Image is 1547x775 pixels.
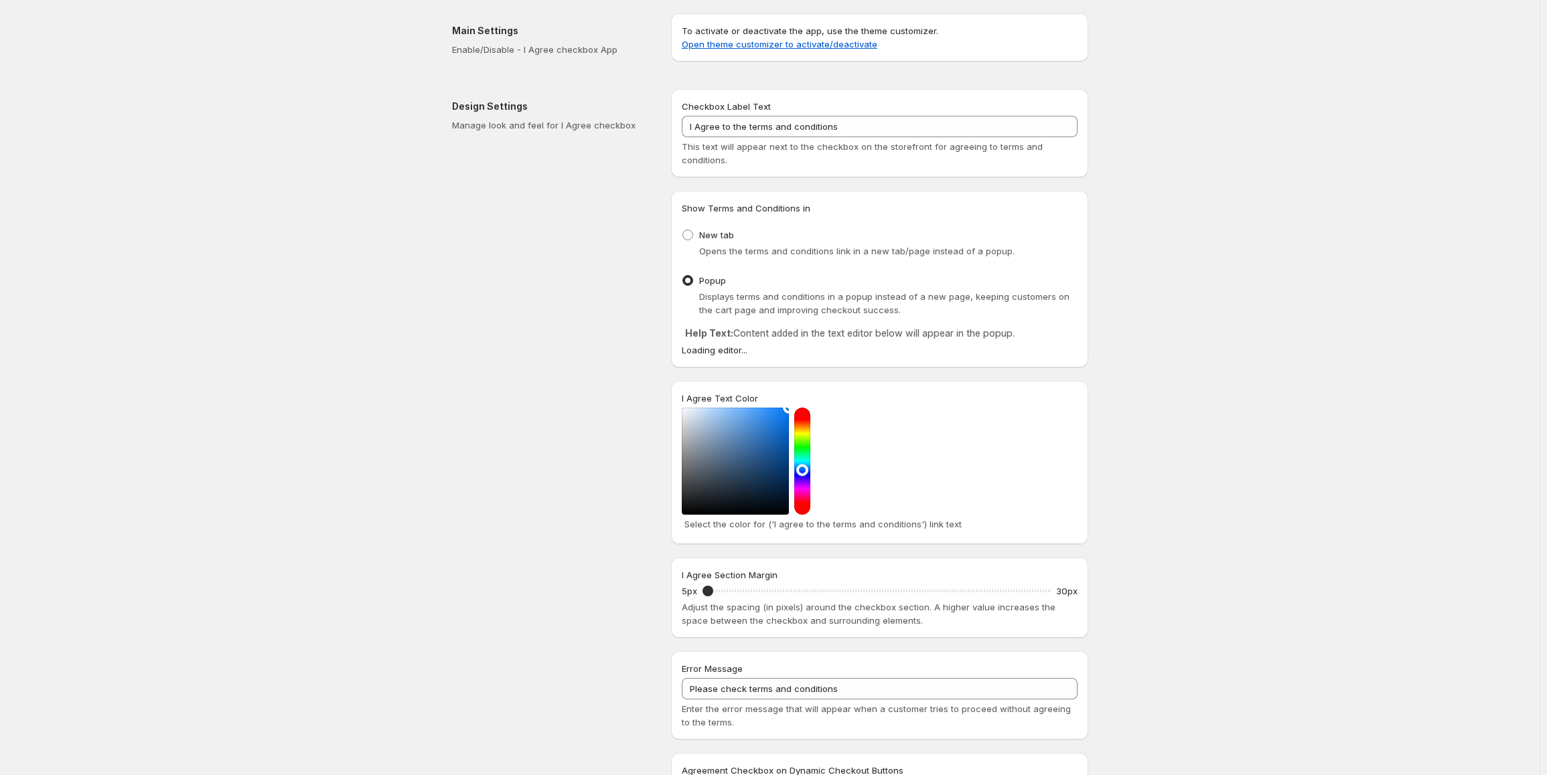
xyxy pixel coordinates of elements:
[682,584,697,598] p: 5px
[682,570,778,580] span: I Agree Section Margin
[699,230,734,240] span: New tab
[682,101,771,112] span: Checkbox Label Text
[682,703,1071,727] span: Enter the error message that will appear when a customer tries to proceed without agreeing to the...
[682,203,810,213] span: Show Terms and Conditions in
[682,663,743,674] span: Error Message
[685,327,733,339] strong: Help Text:
[682,24,1078,51] p: To activate or deactivate the app, use the theme customizer.
[1056,584,1078,598] p: 30px
[452,118,650,132] p: Manage look and feel for I Agree checkbox
[452,100,650,113] h2: Design Settings
[699,291,1070,315] span: Displays terms and conditions in a popup instead of a new page, keeping customers on the cart pag...
[699,275,726,286] span: Popup
[682,39,877,50] a: Open theme customizer to activate/deactivate
[699,246,1015,256] span: Opens the terms and conditions link in a new tab/page instead of a popup.
[682,602,1055,626] span: Adjust the spacing (in pixels) around the checkbox section. A higher value increases the space be...
[682,141,1043,165] span: This text will appear next to the checkbox on the storefront for agreeing to terms and conditions.
[685,327,1074,340] p: Content added in the text editor below will appear in the popup.
[682,343,1078,357] div: Loading editor...
[682,392,758,405] label: I Agree Text Color
[452,24,650,37] h2: Main Settings
[452,43,650,56] p: Enable/Disable - I Agree checkbox App
[684,517,1075,531] p: Select the color for ('I agree to the terms and conditions') link text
